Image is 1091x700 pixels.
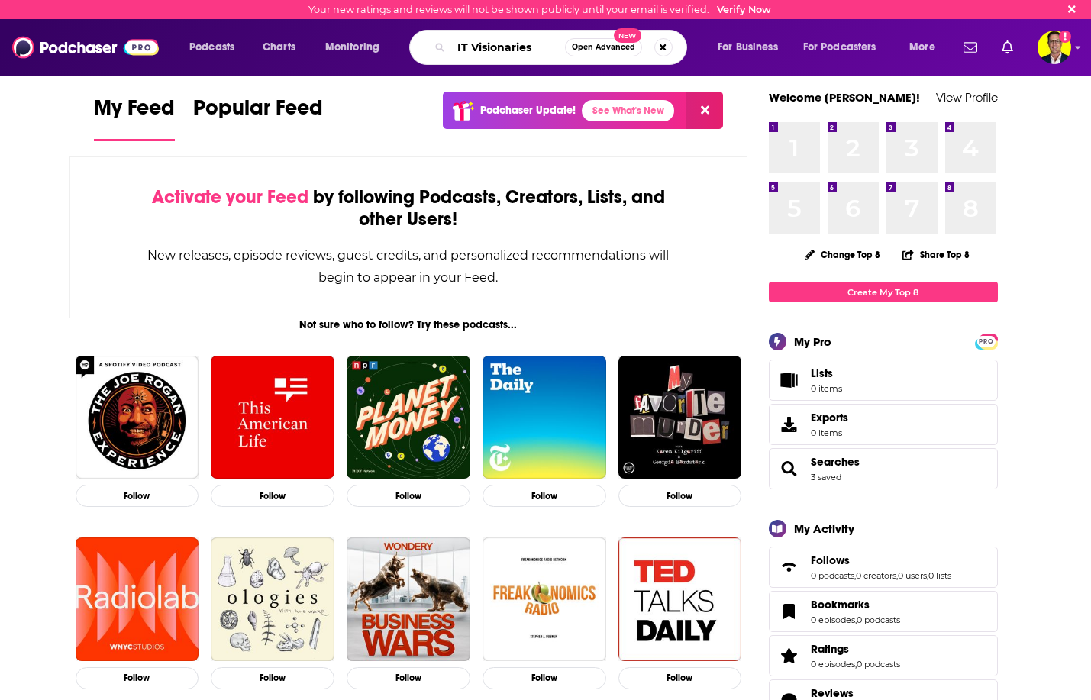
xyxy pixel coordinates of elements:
[152,185,308,208] span: Activate your Feed
[794,521,854,536] div: My Activity
[811,598,900,611] a: Bookmarks
[811,427,848,438] span: 0 items
[94,95,175,130] span: My Feed
[774,458,805,479] a: Searches
[909,37,935,58] span: More
[796,245,890,264] button: Change Top 8
[811,553,850,567] span: Follows
[480,104,576,117] p: Podchaser Update!
[308,4,771,15] div: Your new ratings and reviews will not be shown publicly until your email is verified.
[211,356,334,479] img: This American Life
[483,356,606,479] img: The Daily
[582,100,674,121] a: See What's New
[774,556,805,578] a: Follows
[769,282,998,302] a: Create My Top 8
[769,635,998,676] span: Ratings
[347,485,470,507] button: Follow
[811,553,951,567] a: Follows
[957,34,983,60] a: Show notifications dropdown
[618,537,742,661] img: TED Talks Daily
[189,37,234,58] span: Podcasts
[451,35,565,60] input: Search podcasts, credits, & more...
[811,411,848,424] span: Exports
[769,90,920,105] a: Welcome [PERSON_NAME]!
[811,642,849,656] span: Ratings
[193,95,323,141] a: Popular Feed
[315,35,399,60] button: open menu
[718,37,778,58] span: For Business
[774,645,805,666] a: Ratings
[899,35,954,60] button: open menu
[811,642,900,656] a: Ratings
[707,35,797,60] button: open menu
[927,570,928,581] span: ,
[483,485,606,507] button: Follow
[936,90,998,105] a: View Profile
[1038,31,1071,64] button: Show profile menu
[76,356,199,479] img: The Joe Rogan Experience
[347,537,470,661] img: Business Wars
[803,37,876,58] span: For Podcasters
[424,30,702,65] div: Search podcasts, credits, & more...
[347,356,470,479] img: Planet Money
[811,598,870,611] span: Bookmarks
[211,537,334,661] img: Ologies with Alie Ward
[811,570,854,581] a: 0 podcasts
[769,547,998,588] span: Follows
[347,667,470,689] button: Follow
[253,35,305,60] a: Charts
[76,537,199,661] img: Radiolab
[854,570,856,581] span: ,
[811,383,842,394] span: 0 items
[811,366,833,380] span: Lists
[902,240,970,269] button: Share Top 8
[76,667,199,689] button: Follow
[1038,31,1071,64] span: Logged in as BrettLarson
[263,37,295,58] span: Charts
[898,570,927,581] a: 0 users
[211,667,334,689] button: Follow
[572,44,635,51] span: Open Advanced
[928,570,951,581] a: 0 lists
[855,659,857,669] span: ,
[483,537,606,661] img: Freakonomics Radio
[1059,31,1071,43] svg: Email not verified
[179,35,254,60] button: open menu
[325,37,379,58] span: Monitoring
[811,659,855,669] a: 0 episodes
[996,34,1019,60] a: Show notifications dropdown
[794,334,831,349] div: My Pro
[855,615,857,625] span: ,
[618,356,742,479] img: My Favorite Murder with Karen Kilgariff and Georgia Hardstark
[1038,31,1071,64] img: User Profile
[618,667,742,689] button: Follow
[614,28,641,43] span: New
[774,414,805,435] span: Exports
[857,659,900,669] a: 0 podcasts
[769,404,998,445] a: Exports
[811,455,860,469] a: Searches
[793,35,899,60] button: open menu
[147,244,671,289] div: New releases, episode reviews, guest credits, and personalized recommendations will begin to appe...
[811,366,842,380] span: Lists
[193,95,323,130] span: Popular Feed
[94,95,175,141] a: My Feed
[618,485,742,507] button: Follow
[769,360,998,401] a: Lists
[769,591,998,632] span: Bookmarks
[774,601,805,622] a: Bookmarks
[147,186,671,231] div: by following Podcasts, Creators, Lists, and other Users!
[565,38,642,56] button: Open AdvancedNew
[483,667,606,689] button: Follow
[811,472,841,482] a: 3 saved
[856,570,896,581] a: 0 creators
